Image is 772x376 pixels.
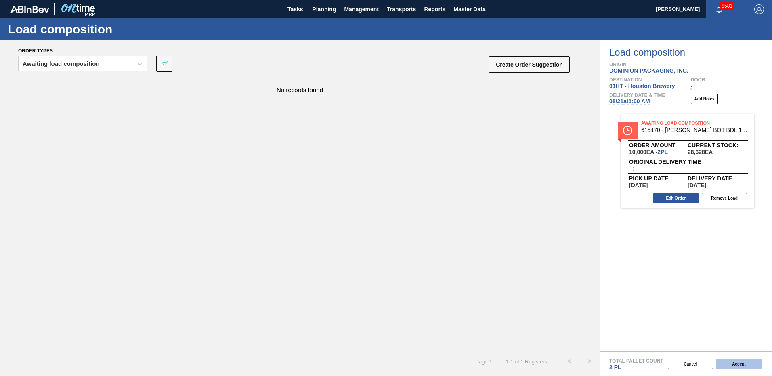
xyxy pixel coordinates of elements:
button: Cancel [668,359,713,369]
span: 10,000EA-2PL [629,149,668,155]
span: Load composition [609,48,772,57]
img: status [623,126,632,135]
span: Destination [609,77,691,82]
span: statusAwaiting Load Composition615470 - [PERSON_NAME] BOT BDL 16OZ AL BOT 8/16 AB 0924 BEOrder am... [600,110,772,208]
span: 1 - 1 of 1 Registers [504,359,547,365]
span: ,28,628,EA [688,149,713,155]
span: --:-- [629,166,638,171]
button: Notifications [706,4,732,15]
button: Edit Order [653,193,699,203]
span: ,08/23/2025 [629,182,648,188]
h1: Load composition [8,25,151,34]
span: Origin [609,62,772,67]
span: Master Data [453,4,485,14]
span: Original delivery time [629,159,746,164]
img: Logout [754,4,764,14]
button: Create Order Suggestion [489,56,570,73]
span: 2,PL [657,149,668,155]
span: Delivery Date & Time [609,93,665,98]
span: 01HT - Houston Brewery [609,83,675,89]
span: 08/21 at 1:00 AM [609,98,650,104]
img: TNhmsLtSVTkK8tSr43FrP2fwEKptu5GPRR3wAAAABJRU5ErkJggg== [10,6,49,13]
span: Tasks [286,4,304,14]
span: 8581 [720,2,734,10]
span: - [691,83,693,89]
span: Order types [18,48,53,54]
span: Planning [312,4,336,14]
span: DOMINION PACKAGING, INC. [609,67,688,74]
span: Awaiting Load Composition [641,119,754,127]
span: Delivery Date [688,176,746,181]
span: ,08/26/2025, [688,182,706,188]
span: Pick up Date [629,176,688,181]
button: Add Notes [691,94,718,104]
span: Management [344,4,379,14]
span: 615470 - CARR BOT BDL 16OZ AL BOT 8/16 AB 0924 BE [641,127,748,133]
button: Accept [716,359,762,369]
div: Awaiting load composition [23,61,100,67]
button: Remove Load [702,193,747,203]
button: < [559,351,579,372]
button: > [579,351,600,372]
span: Page : 1 [475,359,492,365]
span: Order amount [629,143,688,148]
span: Reports [424,4,445,14]
span: Current Stock: [688,143,746,148]
span: Transports [387,4,416,14]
